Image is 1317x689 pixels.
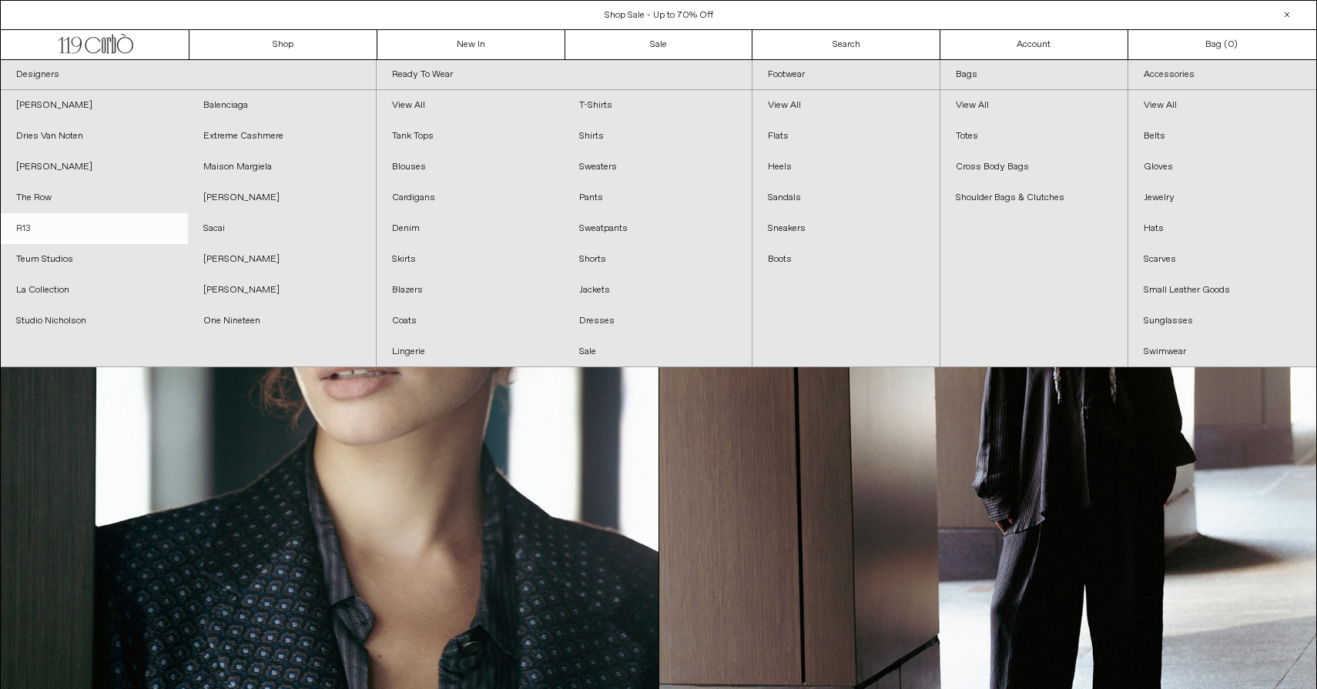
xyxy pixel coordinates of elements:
[1228,38,1238,52] span: )
[564,336,751,367] a: Sale
[1,213,188,244] a: R13
[1228,38,1234,51] span: 0
[1,121,188,152] a: Dries Van Noten
[188,275,375,306] a: [PERSON_NAME]
[1128,336,1316,367] a: Swimwear
[377,182,564,213] a: Cardigans
[188,213,375,244] a: Sacai
[188,306,375,336] a: One Nineteen
[188,90,375,121] a: Balenciaga
[752,90,940,121] a: View All
[377,121,564,152] a: Tank Tops
[1128,152,1316,182] a: Gloves
[940,60,1128,90] a: Bags
[564,213,751,244] a: Sweatpants
[752,213,940,244] a: Sneakers
[752,244,940,275] a: Boots
[1,60,376,90] a: Designers
[1128,213,1316,244] a: Hats
[564,90,751,121] a: T-Shirts
[564,121,751,152] a: Shirts
[752,121,940,152] a: Flats
[377,244,564,275] a: Skirts
[1128,90,1316,121] a: View All
[1128,244,1316,275] a: Scarves
[1128,306,1316,336] a: Sunglasses
[377,336,564,367] a: Lingerie
[1128,182,1316,213] a: Jewelry
[1,152,188,182] a: [PERSON_NAME]
[1128,121,1316,152] a: Belts
[1128,30,1316,59] a: Bag ()
[564,306,751,336] a: Dresses
[1,90,188,121] a: [PERSON_NAME]
[1,182,188,213] a: The Row
[377,60,752,90] a: Ready To Wear
[940,30,1128,59] a: Account
[605,9,713,22] a: Shop Sale - Up to 70% Off
[564,275,751,306] a: Jackets
[377,90,564,121] a: View All
[189,30,377,59] a: Shop
[752,152,940,182] a: Heels
[752,30,940,59] a: Search
[940,182,1128,213] a: Shoulder Bags & Clutches
[377,306,564,336] a: Coats
[377,152,564,182] a: Blouses
[564,182,751,213] a: Pants
[564,152,751,182] a: Sweaters
[377,275,564,306] a: Blazers
[752,60,940,90] a: Footwear
[1128,60,1316,90] a: Accessories
[188,244,375,275] a: [PERSON_NAME]
[377,213,564,244] a: Denim
[1,306,188,336] a: Studio Nicholson
[565,30,753,59] a: Sale
[564,244,751,275] a: Shorts
[940,152,1128,182] a: Cross Body Bags
[188,152,375,182] a: Maison Margiela
[188,121,375,152] a: Extreme Cashmere
[940,121,1128,152] a: Totes
[1128,275,1316,306] a: Small Leather Goods
[1,244,188,275] a: Teurn Studios
[940,90,1128,121] a: View All
[752,182,940,213] a: Sandals
[188,182,375,213] a: [PERSON_NAME]
[1,275,188,306] a: La Collection
[377,30,565,59] a: New In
